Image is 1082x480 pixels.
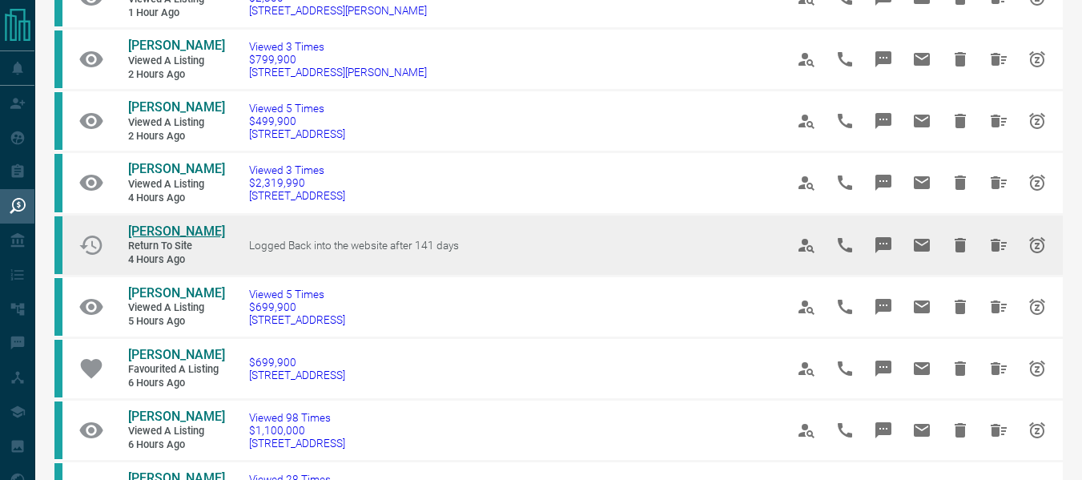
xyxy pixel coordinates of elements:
[903,411,941,450] span: Email
[787,40,826,79] span: View Profile
[941,411,979,450] span: Hide
[826,288,864,326] span: Call
[979,411,1018,450] span: Hide All from Ruxandra Moraru
[128,363,224,377] span: Favourited a Listing
[903,288,941,326] span: Email
[249,163,345,176] span: Viewed 3 Times
[249,411,345,424] span: Viewed 98 Times
[826,411,864,450] span: Call
[128,116,224,130] span: Viewed a Listing
[54,92,62,150] div: condos.ca
[249,115,345,127] span: $499,900
[249,4,427,17] span: [STREET_ADDRESS][PERSON_NAME]
[941,163,979,202] span: Hide
[941,226,979,264] span: Hide
[941,349,979,388] span: Hide
[128,285,224,302] a: [PERSON_NAME]
[249,176,345,189] span: $2,319,990
[128,409,224,426] a: [PERSON_NAME]
[826,102,864,140] span: Call
[864,226,903,264] span: Message
[249,411,345,450] a: Viewed 98 Times$1,100,000[STREET_ADDRESS]
[787,163,826,202] span: View Profile
[903,40,941,79] span: Email
[249,189,345,202] span: [STREET_ADDRESS]
[54,30,62,88] div: condos.ca
[128,192,224,205] span: 4 hours ago
[249,102,345,140] a: Viewed 5 Times$499,900[STREET_ADDRESS]
[787,288,826,326] span: View Profile
[128,377,224,390] span: 6 hours ago
[128,99,225,115] span: [PERSON_NAME]
[1018,40,1056,79] span: Snooze
[1018,226,1056,264] span: Snooze
[249,369,345,381] span: [STREET_ADDRESS]
[128,409,225,424] span: [PERSON_NAME]
[941,288,979,326] span: Hide
[941,40,979,79] span: Hide
[249,356,345,369] span: $699,900
[128,347,224,364] a: [PERSON_NAME]
[249,313,345,326] span: [STREET_ADDRESS]
[54,216,62,274] div: condos.ca
[1018,349,1056,388] span: Snooze
[128,224,225,239] span: [PERSON_NAME]
[128,161,225,176] span: [PERSON_NAME]
[128,240,224,253] span: Return to Site
[249,356,345,381] a: $699,900[STREET_ADDRESS]
[826,163,864,202] span: Call
[979,349,1018,388] span: Hide All from Anna Sofrygina
[1018,288,1056,326] span: Snooze
[54,278,62,336] div: condos.ca
[864,102,903,140] span: Message
[249,163,345,202] a: Viewed 3 Times$2,319,990[STREET_ADDRESS]
[864,163,903,202] span: Message
[128,130,224,143] span: 2 hours ago
[979,226,1018,264] span: Hide All from Amreen Shergill
[128,178,224,192] span: Viewed a Listing
[864,288,903,326] span: Message
[903,102,941,140] span: Email
[903,163,941,202] span: Email
[979,288,1018,326] span: Hide All from Anna Sofrygina
[54,340,62,397] div: condos.ca
[128,161,224,178] a: [PERSON_NAME]
[128,347,225,362] span: [PERSON_NAME]
[249,40,427,79] a: Viewed 3 Times$799,900[STREET_ADDRESS][PERSON_NAME]
[903,226,941,264] span: Email
[128,99,224,116] a: [PERSON_NAME]
[979,102,1018,140] span: Hide All from Elia Papasotiriou
[128,68,224,82] span: 2 hours ago
[249,102,345,115] span: Viewed 5 Times
[249,53,427,66] span: $799,900
[787,411,826,450] span: View Profile
[787,349,826,388] span: View Profile
[128,253,224,267] span: 4 hours ago
[979,40,1018,79] span: Hide All from Ruxandra Moraru
[128,438,224,452] span: 6 hours ago
[249,437,345,450] span: [STREET_ADDRESS]
[128,38,225,53] span: [PERSON_NAME]
[864,411,903,450] span: Message
[249,301,345,313] span: $699,900
[864,40,903,79] span: Message
[54,154,62,212] div: condos.ca
[54,401,62,459] div: condos.ca
[903,349,941,388] span: Email
[128,285,225,301] span: [PERSON_NAME]
[1018,411,1056,450] span: Snooze
[128,38,224,54] a: [PERSON_NAME]
[979,163,1018,202] span: Hide All from Emmett Ashford
[128,301,224,315] span: Viewed a Listing
[787,102,826,140] span: View Profile
[128,54,224,68] span: Viewed a Listing
[249,288,345,301] span: Viewed 5 Times
[128,425,224,438] span: Viewed a Listing
[249,40,427,53] span: Viewed 3 Times
[1018,163,1056,202] span: Snooze
[128,224,224,240] a: [PERSON_NAME]
[249,127,345,140] span: [STREET_ADDRESS]
[1018,102,1056,140] span: Snooze
[249,288,345,326] a: Viewed 5 Times$699,900[STREET_ADDRESS]
[864,349,903,388] span: Message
